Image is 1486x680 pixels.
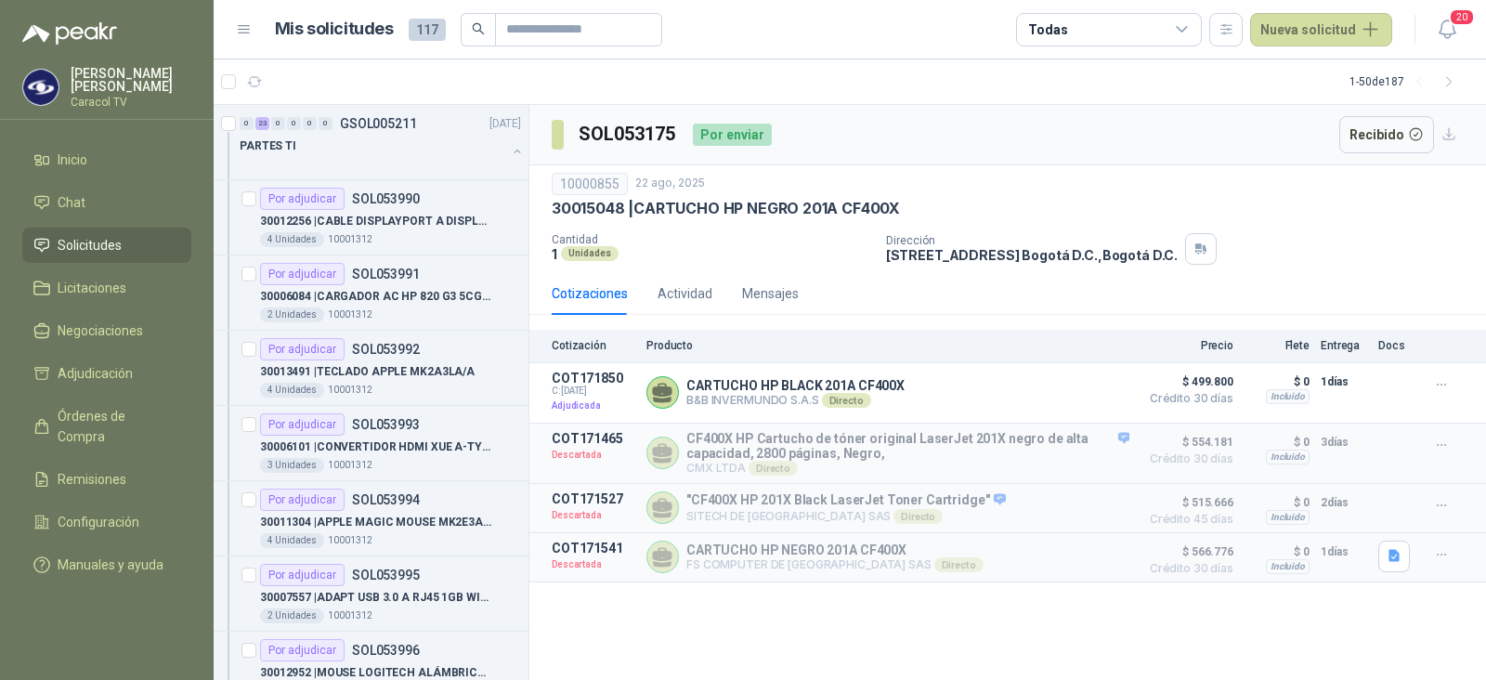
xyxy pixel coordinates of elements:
p: "CF400X HP 201X Black LaserJet Toner Cartridge" [686,492,1006,509]
p: Entrega [1321,339,1367,352]
p: Flete [1245,339,1310,352]
div: Por adjudicar [260,564,345,586]
p: $ 0 [1245,541,1310,563]
a: Configuración [22,504,191,540]
button: Recibido [1339,116,1435,153]
p: Producto [646,339,1129,352]
p: COT171465 [552,431,635,446]
a: Inicio [22,142,191,177]
img: Company Logo [23,70,59,105]
a: Adjudicación [22,356,191,391]
a: 0 23 0 0 0 0 GSOL005211[DATE] PARTES TI [240,112,525,172]
a: Por adjudicarSOL05399130006084 |CARGADOR AC HP 820 G3 5CG71539SS2 Unidades10001312 [214,255,528,331]
div: Por adjudicar [260,188,345,210]
div: 0 [240,117,254,130]
p: SOL053993 [352,418,420,431]
p: 10001312 [328,533,372,548]
a: Chat [22,185,191,220]
span: Configuración [58,512,139,532]
a: Solicitudes [22,228,191,263]
button: Nueva solicitud [1250,13,1392,46]
div: Incluido [1266,510,1310,525]
p: COT171850 [552,371,635,386]
p: 30006101 | CONVERTIDOR HDMI XUE A-TYPE A VGA AG6200 [260,438,491,456]
p: CARTUCHO HP NEGRO 201A CF400X [686,543,984,557]
p: 10001312 [328,608,372,623]
p: Cantidad [552,233,871,246]
p: PARTES TI [240,137,296,155]
span: search [472,22,485,35]
div: 2 Unidades [260,608,324,623]
span: Órdenes de Compra [58,406,174,447]
img: Logo peakr [22,22,117,45]
div: Actividad [658,283,712,304]
button: 20 [1430,13,1464,46]
p: Caracol TV [71,97,191,108]
div: Por adjudicar [260,489,345,511]
p: GSOL005211 [340,117,417,130]
div: 0 [303,117,317,130]
div: 4 Unidades [260,232,324,247]
div: 0 [271,117,285,130]
p: 30011304 | APPLE MAGIC MOUSE MK2E3AM/A [260,514,491,531]
div: 3 Unidades [260,458,324,473]
p: Docs [1378,339,1415,352]
div: 0 [287,117,301,130]
p: 10001312 [328,458,372,473]
a: Por adjudicarSOL05399230013491 |TECLADO APPLE MK2A3LA/A4 Unidades10001312 [214,331,528,406]
a: Licitaciones [22,270,191,306]
p: $ 0 [1245,431,1310,453]
p: SOL053990 [352,192,420,205]
div: Por adjudicar [260,413,345,436]
a: Por adjudicarSOL05399330006101 |CONVERTIDOR HDMI XUE A-TYPE A VGA AG62003 Unidades10001312 [214,406,528,481]
div: Unidades [561,246,619,261]
p: 30007557 | ADAPT USB 3.0 A RJ45 1GB WINDOWS [260,589,491,607]
div: Incluido [1266,559,1310,574]
p: 1 días [1321,371,1367,393]
span: Negociaciones [58,320,143,341]
span: 117 [409,19,446,41]
div: 0 [319,117,332,130]
p: SOL053992 [352,343,420,356]
p: COT171527 [552,491,635,506]
span: Adjudicación [58,363,133,384]
p: [PERSON_NAME] [PERSON_NAME] [71,67,191,93]
span: $ 554.181 [1141,431,1233,453]
p: 2 días [1321,491,1367,514]
div: Incluido [1266,389,1310,404]
span: Crédito 30 días [1141,453,1233,464]
div: Directo [893,509,943,524]
p: $ 0 [1245,491,1310,514]
span: Solicitudes [58,235,122,255]
p: 22 ago, 2025 [635,175,705,192]
p: Dirección [886,234,1178,247]
div: 10000855 [552,173,628,195]
a: Por adjudicarSOL05399530007557 |ADAPT USB 3.0 A RJ45 1GB WINDOWS2 Unidades10001312 [214,556,528,632]
span: $ 515.666 [1141,491,1233,514]
p: COT171541 [552,541,635,556]
p: SOL053994 [352,493,420,506]
span: Crédito 30 días [1141,563,1233,574]
p: CF400X HP Cartucho de tóner original LaserJet 201X negro de alta capacidad, 2800 páginas, Negro, [686,431,1129,461]
p: 10001312 [328,383,372,398]
p: 30012256 | CABLE DISPLAYPORT A DISPLAYPORT [260,213,491,230]
p: FS COMPUTER DE [GEOGRAPHIC_DATA] SAS [686,557,984,572]
a: Remisiones [22,462,191,497]
p: SOL053991 [352,268,420,281]
div: Directo [934,557,984,572]
div: Por adjudicar [260,263,345,285]
p: CARTUCHO HP BLACK 201A CF400X [686,378,905,393]
p: 3 días [1321,431,1367,453]
p: SITECH DE [GEOGRAPHIC_DATA] SAS [686,509,1006,524]
h1: Mis solicitudes [275,16,394,43]
p: B&B INVERMUNDO S.A.S [686,393,905,408]
div: 4 Unidades [260,383,324,398]
span: $ 499.800 [1141,371,1233,393]
div: Directo [822,393,871,408]
p: 30006084 | CARGADOR AC HP 820 G3 5CG71539SS [260,288,491,306]
p: Adjudicada [552,397,635,415]
p: 30015048 | CARTUCHO HP NEGRO 201A CF400X [552,199,900,218]
div: Incluido [1266,450,1310,464]
span: Crédito 30 días [1141,393,1233,404]
div: Por adjudicar [260,639,345,661]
